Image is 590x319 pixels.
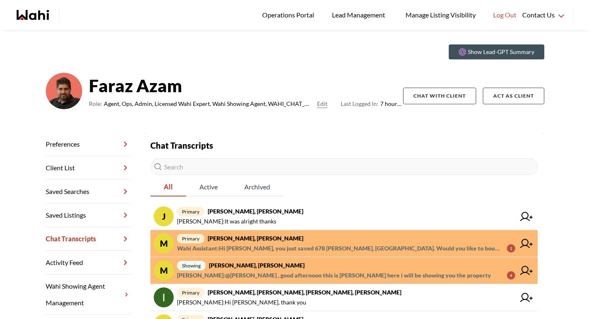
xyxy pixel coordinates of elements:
[150,140,213,150] strong: Chat Transcripts
[341,100,379,107] span: Last Logged In:
[154,287,174,307] img: chat avatar
[262,10,317,20] span: Operations Portal
[104,99,314,109] span: Agent, Ops, Admin, Licensed Wahi Expert, Wahi Showing Agent, WAHI_CHAT_MODERATOR
[231,178,283,196] button: Archived
[46,251,130,275] a: Activity Feed
[449,44,544,59] button: Show Lead-GPT Summary
[154,206,174,226] div: J
[154,233,174,253] div: M
[507,271,515,280] div: 4
[208,235,303,242] strong: [PERSON_NAME], [PERSON_NAME]
[150,178,186,196] button: All
[341,99,403,109] span: 7 hours ago
[209,262,305,269] strong: [PERSON_NAME], [PERSON_NAME]
[89,99,102,109] span: Role:
[150,257,538,284] a: Mshowing[PERSON_NAME], [PERSON_NAME][PERSON_NAME]:@[PERSON_NAME] , good afternoon this is [PERSON...
[208,289,401,296] strong: [PERSON_NAME], [PERSON_NAME], [PERSON_NAME], [PERSON_NAME]
[89,73,403,98] strong: Faraz Azam
[177,243,500,253] span: Wahi Assistant : Hi [PERSON_NAME], you just saved 678 [PERSON_NAME], [GEOGRAPHIC_DATA]. Would you...
[46,180,130,204] a: Saved Searches
[46,204,130,227] a: Saved Listings
[332,10,388,20] span: Lead Management
[150,230,538,257] a: Mprimary[PERSON_NAME], [PERSON_NAME]Wahi Assistant:Hi [PERSON_NAME], you just saved 678 [PERSON_N...
[493,10,516,20] span: Log Out
[154,260,174,280] div: M
[177,261,206,270] span: showing
[177,297,306,307] span: [PERSON_NAME] : Hi [PERSON_NAME], thank you
[507,244,515,253] div: 1
[150,203,538,230] a: Jprimary[PERSON_NAME], [PERSON_NAME][PERSON_NAME]:It was alright thanks
[468,48,534,56] p: Show Lead-GPT Summary
[177,207,204,216] span: primary
[150,284,538,311] a: primary[PERSON_NAME], [PERSON_NAME], [PERSON_NAME], [PERSON_NAME][PERSON_NAME]:Hi [PERSON_NAME], ...
[150,158,538,175] input: Search
[403,88,476,104] button: Chat with client
[177,288,204,297] span: primary
[46,275,130,315] a: Wahi Showing Agent Management
[483,88,544,104] button: Act as Client
[17,10,49,20] a: Wahi homepage
[208,208,303,215] strong: [PERSON_NAME], [PERSON_NAME]
[186,178,231,196] button: Active
[317,99,327,109] button: Edit
[403,10,478,20] span: Manage Listing Visibility
[177,270,491,280] span: [PERSON_NAME] : @[PERSON_NAME] , good afternoon this is [PERSON_NAME] here i will be showing you ...
[177,234,204,243] span: primary
[46,156,130,180] a: Client List
[46,73,82,109] img: d03c15c2156146a3.png
[46,133,130,156] a: Preferences
[46,227,130,251] a: Chat Transcripts
[177,216,276,226] span: [PERSON_NAME] : It was alright thanks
